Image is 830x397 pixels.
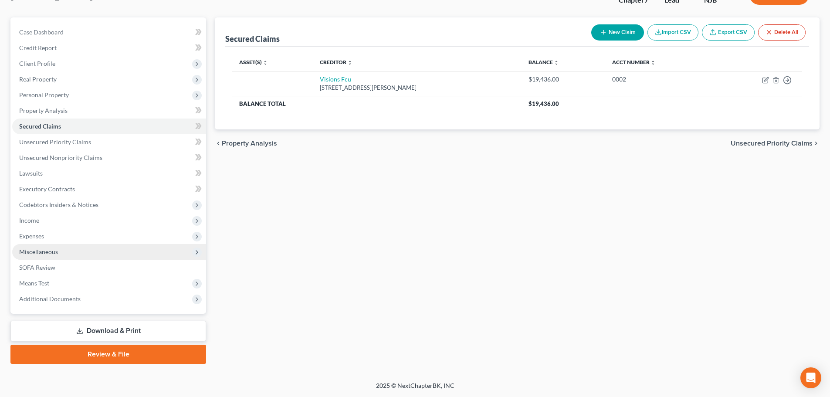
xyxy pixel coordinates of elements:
[19,264,55,271] span: SOFA Review
[800,367,821,388] div: Open Intercom Messenger
[12,24,206,40] a: Case Dashboard
[19,91,69,98] span: Personal Property
[19,107,68,114] span: Property Analysis
[19,232,44,240] span: Expenses
[167,381,664,397] div: 2025 © NextChapterBK, INC
[347,60,352,65] i: unfold_more
[758,24,806,41] button: Delete All
[554,60,559,65] i: unfold_more
[12,40,206,56] a: Credit Report
[650,60,656,65] i: unfold_more
[320,84,515,92] div: [STREET_ADDRESS][PERSON_NAME]
[12,103,206,119] a: Property Analysis
[320,59,352,65] a: Creditor unfold_more
[19,122,61,130] span: Secured Claims
[239,59,268,65] a: Asset(s) unfold_more
[10,345,206,364] a: Review & File
[232,96,521,112] th: Balance Total
[528,75,598,84] div: $19,436.00
[591,24,644,41] button: New Claim
[612,75,707,84] div: 0002
[19,28,64,36] span: Case Dashboard
[19,248,58,255] span: Miscellaneous
[19,201,98,208] span: Codebtors Insiders & Notices
[215,140,222,147] i: chevron_left
[12,134,206,150] a: Unsecured Priority Claims
[19,295,81,302] span: Additional Documents
[19,75,57,83] span: Real Property
[19,185,75,193] span: Executory Contracts
[19,154,102,161] span: Unsecured Nonpriority Claims
[12,181,206,197] a: Executory Contracts
[263,60,268,65] i: unfold_more
[12,119,206,134] a: Secured Claims
[320,75,351,83] a: Visions Fcu
[12,150,206,166] a: Unsecured Nonpriority Claims
[12,166,206,181] a: Lawsuits
[647,24,698,41] button: Import CSV
[813,140,820,147] i: chevron_right
[222,140,277,147] span: Property Analysis
[19,279,49,287] span: Means Test
[19,217,39,224] span: Income
[19,138,91,146] span: Unsecured Priority Claims
[19,44,57,51] span: Credit Report
[702,24,755,41] a: Export CSV
[225,34,280,44] div: Secured Claims
[528,59,559,65] a: Balance unfold_more
[528,100,559,107] span: $19,436.00
[731,140,813,147] span: Unsecured Priority Claims
[19,60,55,67] span: Client Profile
[12,260,206,275] a: SOFA Review
[612,59,656,65] a: Acct Number unfold_more
[731,140,820,147] button: Unsecured Priority Claims chevron_right
[10,321,206,341] a: Download & Print
[19,170,43,177] span: Lawsuits
[215,140,277,147] button: chevron_left Property Analysis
